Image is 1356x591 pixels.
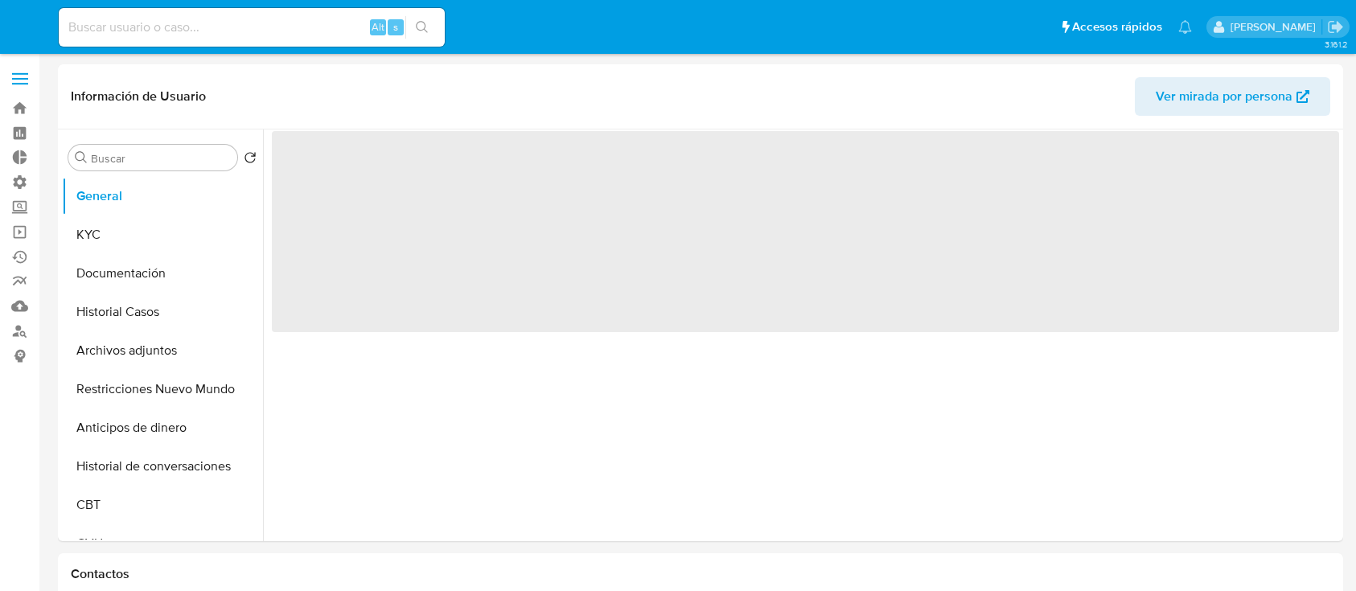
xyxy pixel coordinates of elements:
button: Archivos adjuntos [62,331,263,370]
button: Historial de conversaciones [62,447,263,486]
span: Ver mirada por persona [1156,77,1292,116]
span: ‌ [272,131,1339,332]
button: Restricciones Nuevo Mundo [62,370,263,408]
span: s [393,19,398,35]
input: Buscar usuario o caso... [59,17,445,38]
p: ezequiel.castrillon@mercadolibre.com [1231,19,1321,35]
h1: Contactos [71,566,1330,582]
button: CBT [62,486,263,524]
button: CVU [62,524,263,563]
a: Notificaciones [1178,20,1192,34]
span: Alt [372,19,384,35]
button: Buscar [75,151,88,164]
a: Salir [1327,18,1344,35]
button: search-icon [405,16,438,39]
button: Anticipos de dinero [62,408,263,447]
button: Ver mirada por persona [1135,77,1330,116]
span: Accesos rápidos [1072,18,1162,35]
button: Documentación [62,254,263,293]
button: Historial Casos [62,293,263,331]
button: General [62,177,263,215]
h1: Información de Usuario [71,88,206,105]
button: KYC [62,215,263,254]
input: Buscar [91,151,231,166]
button: Volver al orden por defecto [244,151,257,169]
